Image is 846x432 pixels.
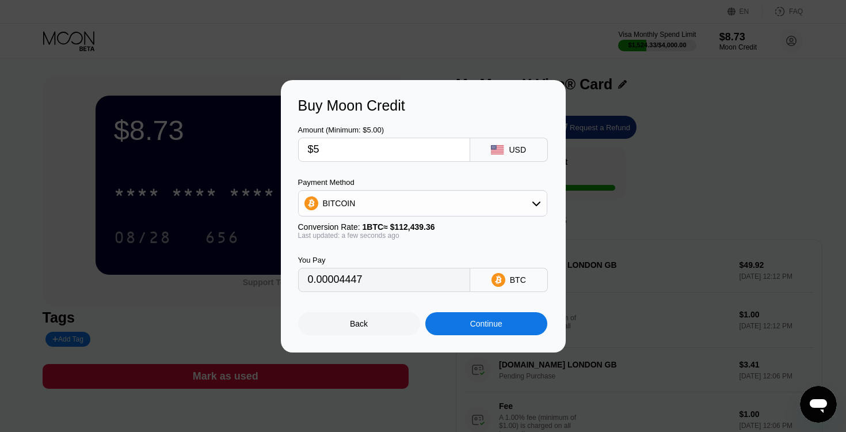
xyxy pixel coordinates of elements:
div: Back [298,312,420,335]
div: Payment Method [298,178,547,187]
span: 1 BTC ≈ $112,439.36 [363,222,435,232]
div: Last updated: a few seconds ago [298,232,547,240]
div: Back [350,319,368,328]
iframe: Button to launch messaging window [800,386,837,423]
div: Amount (Minimum: $5.00) [298,126,470,134]
div: Continue [425,312,547,335]
div: Conversion Rate: [298,222,547,232]
div: USD [509,145,526,154]
div: Buy Moon Credit [298,97,548,114]
div: BTC [510,275,526,285]
div: You Pay [298,256,470,264]
div: BITCOIN [323,199,356,208]
div: Continue [470,319,502,328]
div: BITCOIN [299,192,547,215]
input: $0.00 [308,138,460,161]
